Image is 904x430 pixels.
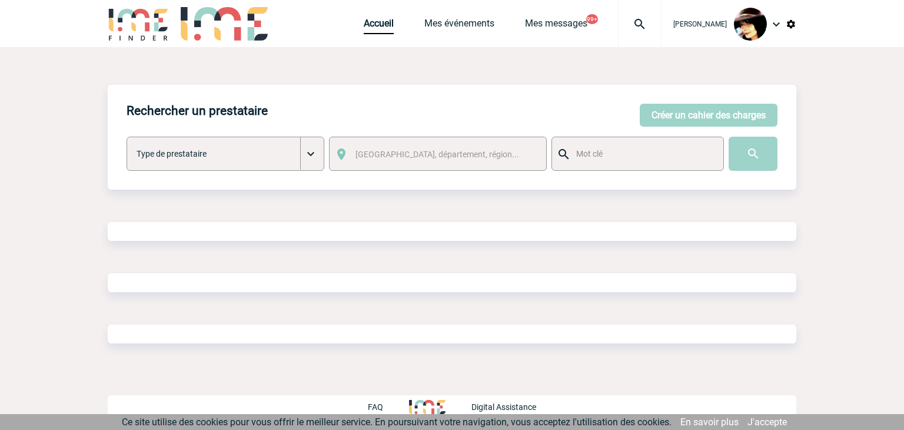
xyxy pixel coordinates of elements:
[734,8,767,41] img: 101023-0.jpg
[424,18,494,34] a: Mes événements
[573,146,713,161] input: Mot clé
[586,14,598,24] button: 99+
[747,416,787,428] a: J'accepte
[729,137,777,171] input: Submit
[122,416,672,428] span: Ce site utilise des cookies pour vous offrir le meilleur service. En poursuivant votre navigation...
[680,416,739,428] a: En savoir plus
[108,7,169,41] img: IME-Finder
[355,150,519,159] span: [GEOGRAPHIC_DATA], département, région...
[368,401,409,412] a: FAQ
[673,20,727,28] span: [PERSON_NAME]
[368,402,383,412] p: FAQ
[471,402,536,412] p: Digital Assistance
[409,400,446,414] img: http://www.idealmeetingsevents.fr/
[127,104,268,118] h4: Rechercher un prestataire
[364,18,394,34] a: Accueil
[525,18,587,34] a: Mes messages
